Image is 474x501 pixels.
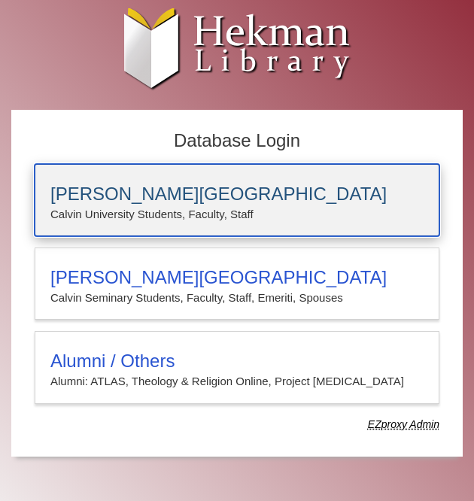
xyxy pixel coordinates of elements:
[50,205,424,224] p: Calvin University Students, Faculty, Staff
[50,351,424,391] summary: Alumni / OthersAlumni: ATLAS, Theology & Religion Online, Project [MEDICAL_DATA]
[35,164,439,236] a: [PERSON_NAME][GEOGRAPHIC_DATA]Calvin University Students, Faculty, Staff
[50,267,424,288] h3: [PERSON_NAME][GEOGRAPHIC_DATA]
[50,288,424,308] p: Calvin Seminary Students, Faculty, Staff, Emeriti, Spouses
[27,126,447,156] h2: Database Login
[50,184,424,205] h3: [PERSON_NAME][GEOGRAPHIC_DATA]
[368,418,439,430] dfn: Use Alumni login
[35,247,439,320] a: [PERSON_NAME][GEOGRAPHIC_DATA]Calvin Seminary Students, Faculty, Staff, Emeriti, Spouses
[50,372,424,391] p: Alumni: ATLAS, Theology & Religion Online, Project [MEDICAL_DATA]
[50,351,424,372] h3: Alumni / Others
